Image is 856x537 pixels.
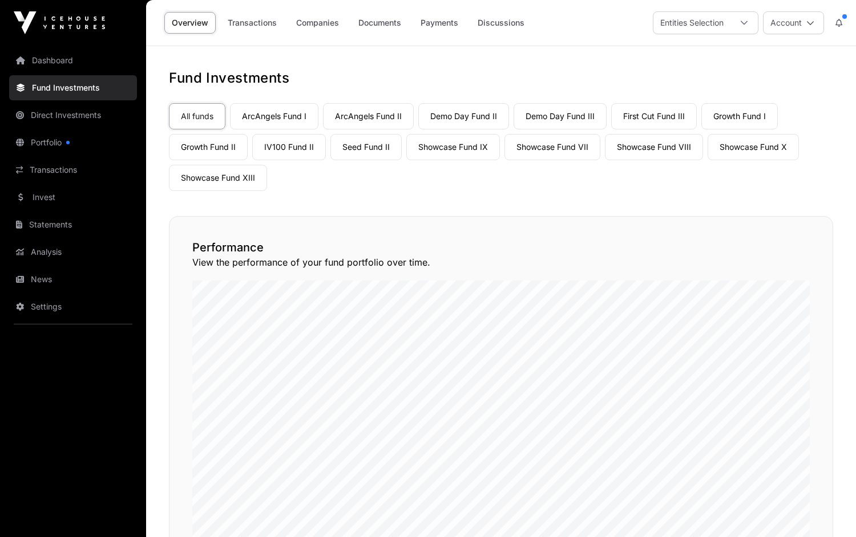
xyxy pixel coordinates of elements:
h2: Performance [192,239,810,255]
a: All funds [169,103,225,129]
img: Icehouse Ventures Logo [14,11,105,34]
a: Analysis [9,239,137,265]
a: Payments [413,12,466,34]
a: Showcase Fund XIII [169,165,267,191]
a: Transactions [9,157,137,182]
a: Portfolio [9,130,137,155]
a: Showcase Fund VII [504,134,600,160]
a: Seed Fund II [330,134,402,160]
a: Transactions [220,12,284,34]
a: First Cut Fund III [611,103,697,129]
a: Fund Investments [9,75,137,100]
a: Direct Investments [9,103,137,128]
a: Dashboard [9,48,137,73]
a: Settings [9,294,137,319]
a: ArcAngels Fund I [230,103,318,129]
a: Overview [164,12,216,34]
a: Documents [351,12,409,34]
p: View the performance of your fund portfolio over time. [192,255,810,269]
a: Discussions [470,12,532,34]
a: Companies [289,12,346,34]
iframe: Chat Widget [799,482,856,537]
a: Showcase Fund VIII [605,134,703,160]
a: News [9,267,137,292]
a: Invest [9,185,137,210]
a: Demo Day Fund II [418,103,509,129]
a: Showcase Fund IX [406,134,500,160]
a: Growth Fund II [169,134,248,160]
button: Account [763,11,824,34]
a: Showcase Fund X [708,134,799,160]
a: Growth Fund I [701,103,778,129]
div: Entities Selection [653,12,730,34]
a: Demo Day Fund III [514,103,607,129]
h1: Fund Investments [169,69,833,87]
a: IV100 Fund II [252,134,326,160]
a: ArcAngels Fund II [323,103,414,129]
a: Statements [9,212,137,237]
